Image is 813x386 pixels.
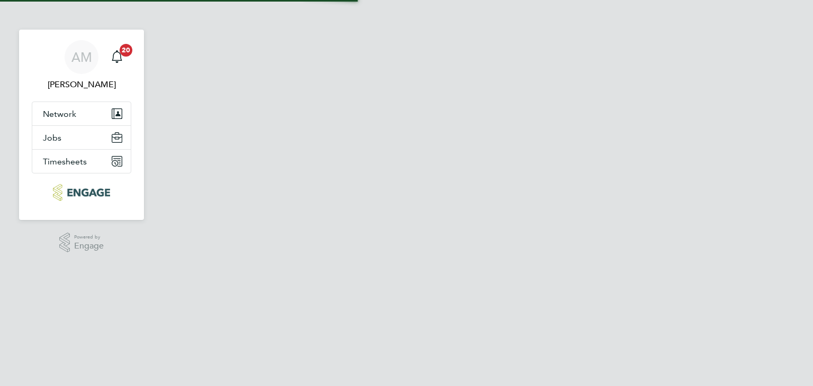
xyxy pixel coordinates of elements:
img: legacie-logo-retina.png [53,184,110,201]
a: 20 [106,40,128,74]
a: AM[PERSON_NAME] [32,40,131,91]
span: Timesheets [43,157,87,167]
button: Network [32,102,131,125]
span: AM [71,50,92,64]
nav: Main navigation [19,30,144,220]
span: 20 [120,44,132,57]
span: Powered by [74,233,104,242]
span: Network [43,109,76,119]
span: Jobs [43,133,61,143]
button: Timesheets [32,150,131,173]
span: Engage [74,242,104,251]
span: Anthony McNicholas [32,78,131,91]
a: Go to home page [32,184,131,201]
button: Jobs [32,126,131,149]
a: Powered byEngage [59,233,104,253]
